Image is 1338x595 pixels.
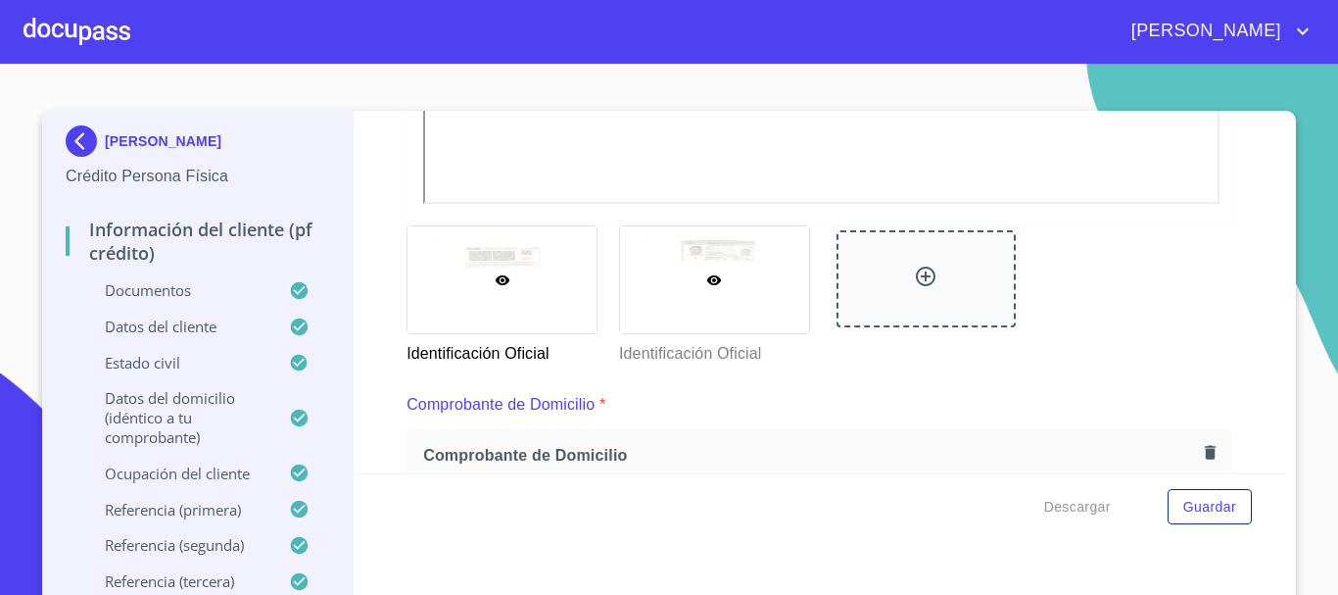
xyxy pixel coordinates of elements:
[105,133,221,149] p: [PERSON_NAME]
[66,317,289,336] p: Datos del cliente
[66,388,289,447] p: Datos del domicilio (idéntico a tu comprobante)
[66,125,105,157] img: Docupass spot blue
[619,334,808,366] p: Identificación Oficial
[66,535,289,555] p: Referencia (segunda)
[1117,16,1291,47] span: [PERSON_NAME]
[66,464,289,483] p: Ocupación del Cliente
[1036,489,1119,525] button: Descargar
[1168,489,1252,525] button: Guardar
[423,445,1197,466] span: Comprobante de Domicilio
[1044,495,1111,520] span: Descargar
[66,353,289,372] p: Estado Civil
[66,125,329,165] div: [PERSON_NAME]
[66,571,289,591] p: Referencia (tercera)
[406,393,595,417] p: Comprobante de Domicilio
[66,165,329,188] p: Crédito Persona Física
[66,280,289,300] p: Documentos
[66,218,329,265] p: Información del cliente (PF crédito)
[1183,495,1236,520] span: Guardar
[406,334,596,366] p: Identificación Oficial
[66,500,289,520] p: Referencia (primera)
[1117,16,1314,47] button: account of current user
